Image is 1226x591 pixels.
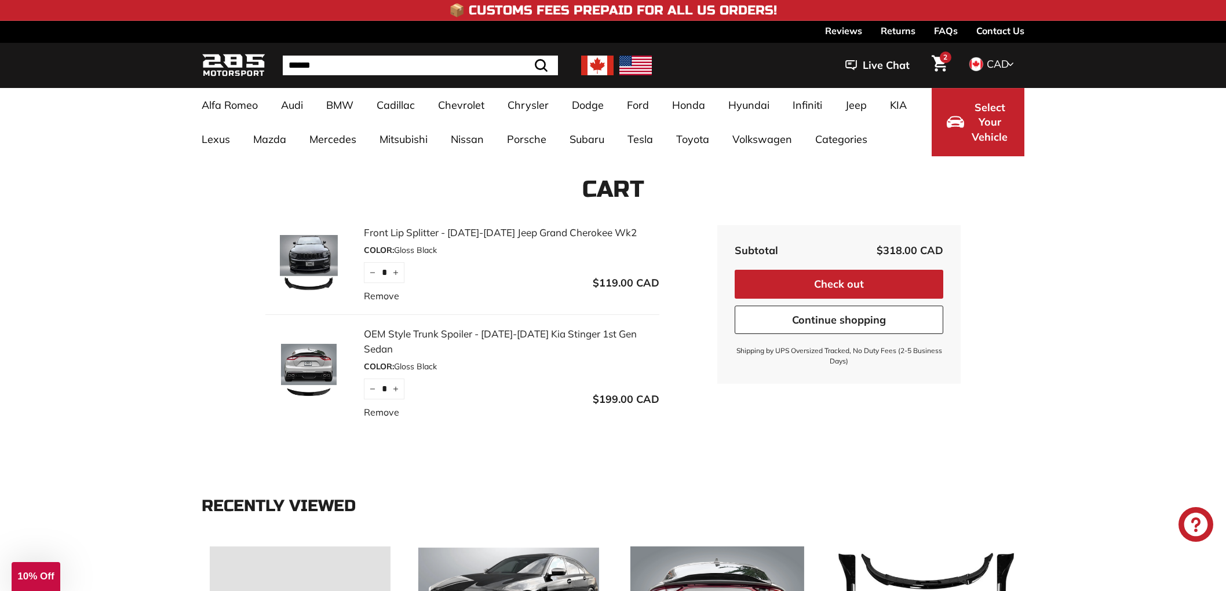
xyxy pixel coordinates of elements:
a: Infiniti [781,88,834,122]
span: 10% Off [17,571,54,582]
a: Volkswagen [721,122,804,156]
a: FAQs [934,21,958,41]
a: Chevrolet [426,88,496,122]
button: Reduce item quantity by one [364,379,381,399]
button: Increase item quantity by one [387,379,404,399]
input: Search [283,56,558,75]
a: Tesla [616,122,665,156]
h4: 📦 Customs Fees Prepaid for All US Orders! [449,3,777,17]
span: $318.00 CAD [877,244,943,257]
span: COLOR: [364,361,394,372]
a: BMW [315,88,365,122]
img: Logo_285_Motorsport_areodynamics_components [202,52,265,79]
a: Hyundai [717,88,781,122]
a: Continue shopping [735,306,943,335]
button: Reduce item quantity by one [364,262,381,283]
span: Live Chat [863,58,910,73]
a: Alfa Romeo [190,88,269,122]
span: $119.00 CAD [593,276,659,289]
div: Gloss Black [364,244,659,256]
a: Ford [615,88,661,122]
small: Shipping by UPS Oversized Tracked, No Duty Fees (2-5 Business Days) [735,346,943,366]
button: Live Chat [830,51,925,80]
a: Reviews [825,21,862,41]
a: Cart [925,46,954,85]
a: Toyota [665,122,721,156]
a: Contact Us [976,21,1024,41]
a: Mitsubishi [368,122,439,156]
a: Dodge [560,88,615,122]
div: 10% Off [12,562,60,591]
a: Front Lip Splitter - [DATE]-[DATE] Jeep Grand Cherokee Wk2 [364,225,659,240]
a: Cadillac [365,88,426,122]
button: Increase item quantity by one [387,262,404,283]
a: Remove [364,289,399,303]
a: Porsche [495,122,558,156]
a: Nissan [439,122,495,156]
a: Jeep [834,88,878,122]
a: Mazda [242,122,298,156]
div: Subtotal [735,243,778,258]
a: Honda [661,88,717,122]
span: CAD [987,57,1009,71]
a: Lexus [190,122,242,156]
a: Chrysler [496,88,560,122]
a: Audi [269,88,315,122]
a: OEM Style Trunk Spoiler - [DATE]-[DATE] Kia Stinger 1st Gen Sedan [364,326,659,356]
button: Check out [735,270,943,299]
inbox-online-store-chat: Shopify online store chat [1175,507,1217,545]
span: $199.00 CAD [593,392,659,406]
a: Returns [881,21,915,41]
img: OEM Style Trunk Spoiler - 2018-2023 Kia Stinger 1st Gen Sedan [265,344,352,402]
button: Select Your Vehicle [932,88,1024,156]
a: Subaru [558,122,616,156]
div: Recently viewed [202,497,1024,515]
span: 2 [943,53,947,61]
a: Categories [804,122,879,156]
a: Mercedes [298,122,368,156]
h1: Cart [202,177,1024,202]
img: Front Lip Splitter - 2014-2020 Jeep Grand Cherokee Wk2 [265,235,352,293]
a: Remove [364,405,399,419]
span: Select Your Vehicle [970,100,1009,145]
div: Gloss Black [364,361,659,373]
a: KIA [878,88,918,122]
span: COLOR: [364,245,394,255]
